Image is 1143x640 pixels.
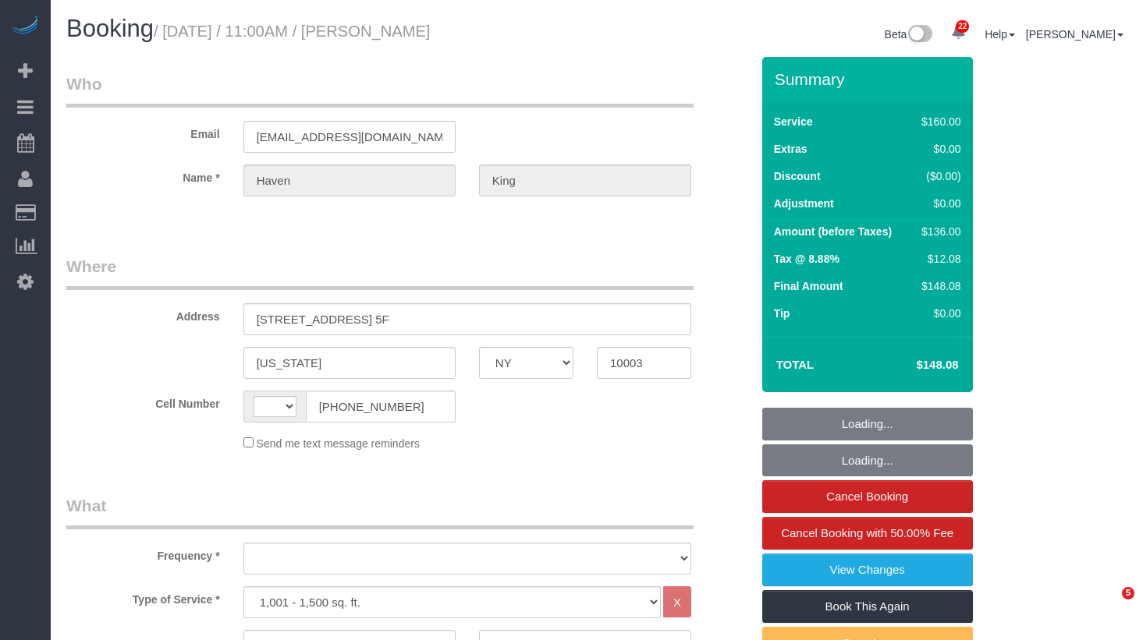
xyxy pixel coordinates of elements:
[776,358,815,371] strong: Total
[915,168,960,184] div: ($0.00)
[9,16,41,37] img: Automaid Logo
[985,28,1015,41] a: Help
[774,278,843,294] label: Final Amount
[775,70,965,88] h3: Summary
[55,303,232,324] label: Address
[55,586,232,607] label: Type of Service *
[774,224,892,239] label: Amount (before Taxes)
[915,306,960,321] div: $0.00
[257,437,420,450] span: Send me text message reminders
[479,164,691,196] input: Last Name
[66,494,694,529] legend: What
[774,251,840,267] label: Tax @ 8.88%
[915,114,960,129] div: $160.00
[66,15,154,42] span: Booking
[915,251,960,267] div: $12.08
[869,359,958,372] h4: $148.08
[243,121,456,153] input: Email
[1122,587,1134,599] span: 5
[597,347,691,379] input: Zip Code
[762,590,973,623] a: Book This Again
[907,25,932,45] img: New interface
[55,164,232,186] label: Name *
[66,72,694,108] legend: Who
[885,28,933,41] a: Beta
[774,196,834,211] label: Adjustment
[55,391,232,412] label: Cell Number
[1026,28,1123,41] a: [PERSON_NAME]
[774,168,821,184] label: Discount
[243,164,456,196] input: First Name
[915,196,960,211] div: $0.00
[956,20,969,33] span: 22
[762,517,973,550] a: Cancel Booking with 50.00% Fee
[306,391,456,423] input: Cell Number
[55,543,232,564] label: Frequency *
[915,141,960,157] div: $0.00
[774,141,808,157] label: Extras
[243,347,456,379] input: City
[774,114,813,129] label: Service
[154,23,430,40] small: / [DATE] / 11:00AM / [PERSON_NAME]
[943,16,974,50] a: 22
[762,553,973,586] a: View Changes
[762,480,973,513] a: Cancel Booking
[66,255,694,290] legend: Where
[55,121,232,142] label: Email
[774,306,790,321] label: Tip
[781,526,953,539] span: Cancel Booking with 50.00% Fee
[915,278,960,294] div: $148.08
[1090,587,1127,624] iframe: Intercom live chat
[915,224,960,239] div: $136.00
